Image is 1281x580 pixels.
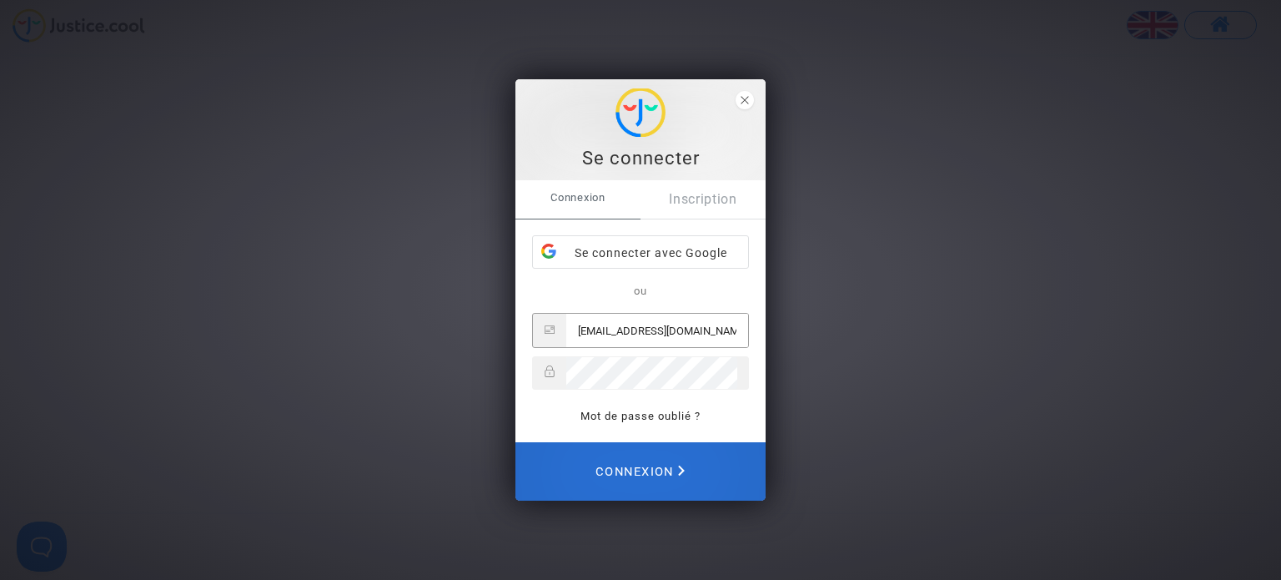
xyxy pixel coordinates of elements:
[736,91,754,109] span: close
[566,314,748,347] input: Email
[580,410,701,422] a: Mot de passe oublié ?
[525,146,756,171] div: Se connecter
[634,285,647,297] span: ou
[515,180,640,215] span: Connexion
[533,236,748,270] div: Se connecter avec Google
[640,180,766,219] a: Inscription
[566,357,737,388] input: Password
[515,442,766,501] button: Connexion
[595,453,685,490] span: Connexion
